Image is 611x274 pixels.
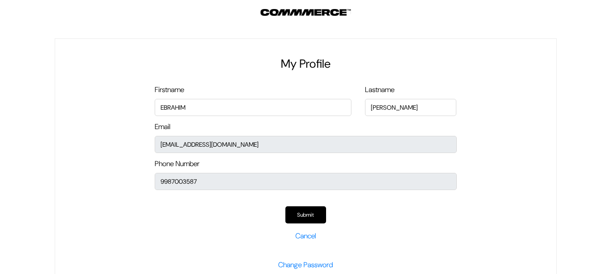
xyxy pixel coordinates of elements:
input: First Name [365,99,457,116]
input: First Name [155,99,351,116]
img: Outdocart [261,9,351,16]
a: Change Password [278,260,333,269]
label: Lastname [365,84,394,95]
h2: My Profile [155,57,457,71]
label: Email [155,121,171,132]
a: Cancel [295,231,316,241]
label: Phone Number [155,158,199,169]
button: Submit [285,206,326,223]
input: Email [155,136,457,153]
label: Firstname [155,84,184,95]
input: Phone Number [155,173,457,190]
